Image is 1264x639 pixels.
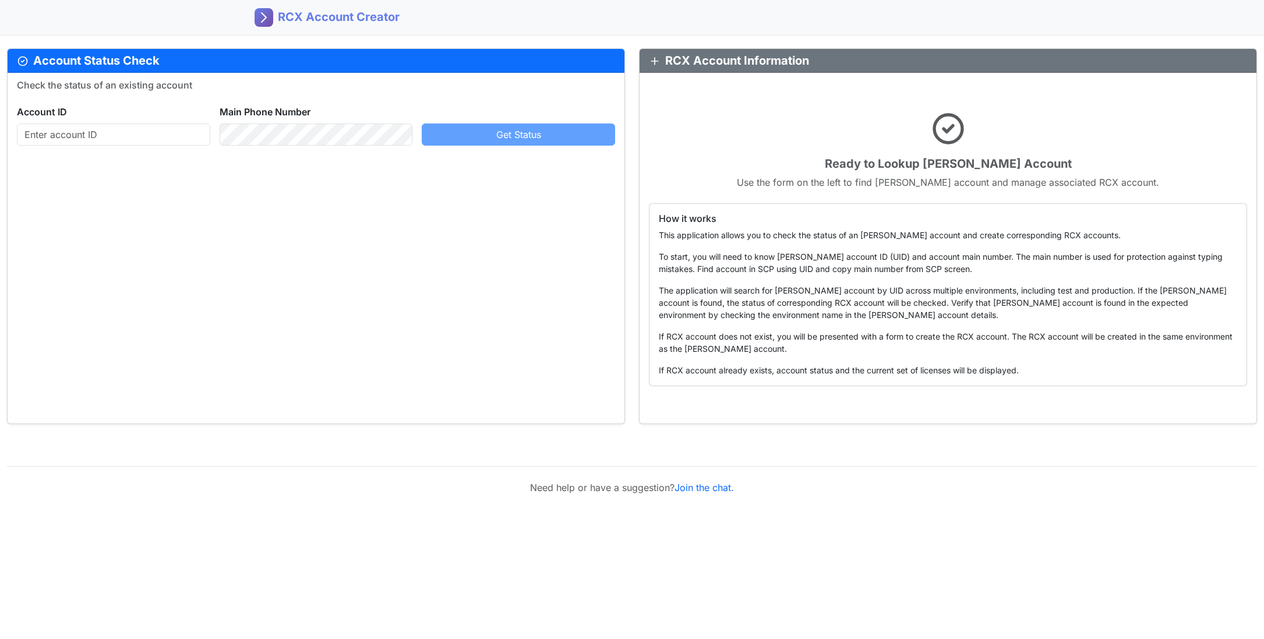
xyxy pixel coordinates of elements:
label: Account ID [17,105,67,119]
p: To start, you will need to know [PERSON_NAME] account ID (UID) and account main number. The main ... [659,250,1237,275]
p: Need help or have a suggestion? [7,481,1257,495]
p: The application will search for [PERSON_NAME] account by UID across multiple environments, includ... [659,284,1237,321]
span: RCX Account Creator [278,8,400,26]
a: Join the chat. [675,482,734,493]
p: Use the form on the left to find [PERSON_NAME] account and manage associated RCX account. [649,175,1247,189]
h5: Account Status Check [17,54,615,68]
p: If RCX account already exists, account status and the current set of licenses will be displayed. [659,364,1237,376]
label: Main Phone Number [220,105,310,119]
h6: How it works [659,213,1237,224]
h5: Ready to Lookup [PERSON_NAME] Account [649,157,1247,171]
h6: Check the status of an existing account [17,80,615,91]
input: Enter account ID [17,123,210,146]
a: RCX Account Creator [255,5,400,30]
p: This application allows you to check the status of an [PERSON_NAME] account and create correspond... [659,229,1237,241]
h5: RCX Account Information [649,54,1247,68]
p: If RCX account does not exist, you will be presented with a form to create the RCX account. The R... [659,330,1237,355]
